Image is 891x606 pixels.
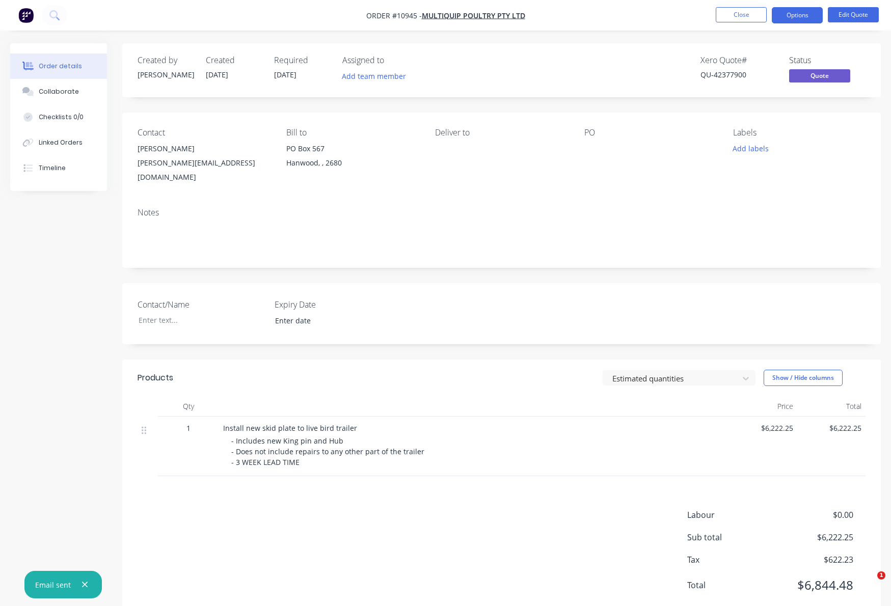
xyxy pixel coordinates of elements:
div: Xero Quote # [700,56,777,65]
div: Price [728,396,797,417]
div: Linked Orders [39,138,83,147]
div: Collaborate [39,87,79,96]
span: Tax [687,554,778,566]
span: Install new skid plate to live bird trailer [223,423,357,433]
div: Deliver to [435,128,568,137]
button: Options [772,7,823,23]
input: Enter date [268,313,395,328]
label: Expiry Date [275,298,402,311]
button: Edit Quote [828,7,879,22]
div: Assigned to [342,56,444,65]
span: $622.23 [778,554,853,566]
div: Status [789,56,866,65]
span: $6,222.25 [801,423,862,433]
div: Created [206,56,262,65]
button: Order details [10,53,107,79]
span: Labour [687,509,778,521]
div: Hanwood, , 2680 [286,156,419,170]
span: $0.00 [778,509,853,521]
span: Sub total [687,531,778,543]
button: Checklists 0/0 [10,104,107,130]
span: $6,844.48 [778,576,853,594]
span: - Includes new King pin and Hub - Does not include repairs to any other part of the trailer - 3 W... [231,436,424,467]
div: Order details [39,62,82,71]
div: Products [138,372,173,384]
a: Multiquip Poultry Pty Ltd [422,11,525,20]
span: Total [687,579,778,591]
button: Linked Orders [10,130,107,155]
button: Show / Hide columns [764,370,843,386]
div: PO Box 567 [286,142,419,156]
div: [PERSON_NAME] [138,69,194,80]
button: Collaborate [10,79,107,104]
div: Contact [138,128,270,137]
span: [DATE] [206,70,228,79]
div: Qty [158,396,219,417]
div: PO Box 567Hanwood, , 2680 [286,142,419,174]
span: $6,222.25 [778,531,853,543]
button: Timeline [10,155,107,181]
span: Order #10945 - [366,11,422,20]
div: Checklists 0/0 [39,113,84,122]
div: [PERSON_NAME][EMAIL_ADDRESS][DOMAIN_NAME] [138,156,270,184]
div: Notes [138,208,866,217]
img: Factory [18,8,34,23]
span: 1 [186,423,191,433]
button: Add labels [727,142,774,155]
div: [PERSON_NAME][PERSON_NAME][EMAIL_ADDRESS][DOMAIN_NAME] [138,142,270,184]
div: Required [274,56,330,65]
button: Add team member [337,69,412,83]
div: QU-42377900 [700,69,777,80]
button: Add team member [342,69,412,83]
div: Bill to [286,128,419,137]
div: Email sent [35,580,71,590]
div: PO [584,128,717,137]
div: Timeline [39,163,66,173]
div: Total [797,396,866,417]
span: $6,222.25 [733,423,793,433]
span: 1 [877,571,885,580]
label: Contact/Name [138,298,265,311]
span: [DATE] [274,70,296,79]
span: Quote [789,69,850,82]
div: Created by [138,56,194,65]
div: Labels [733,128,866,137]
iframe: Intercom live chat [856,571,881,596]
div: [PERSON_NAME] [138,142,270,156]
button: Close [716,7,767,22]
